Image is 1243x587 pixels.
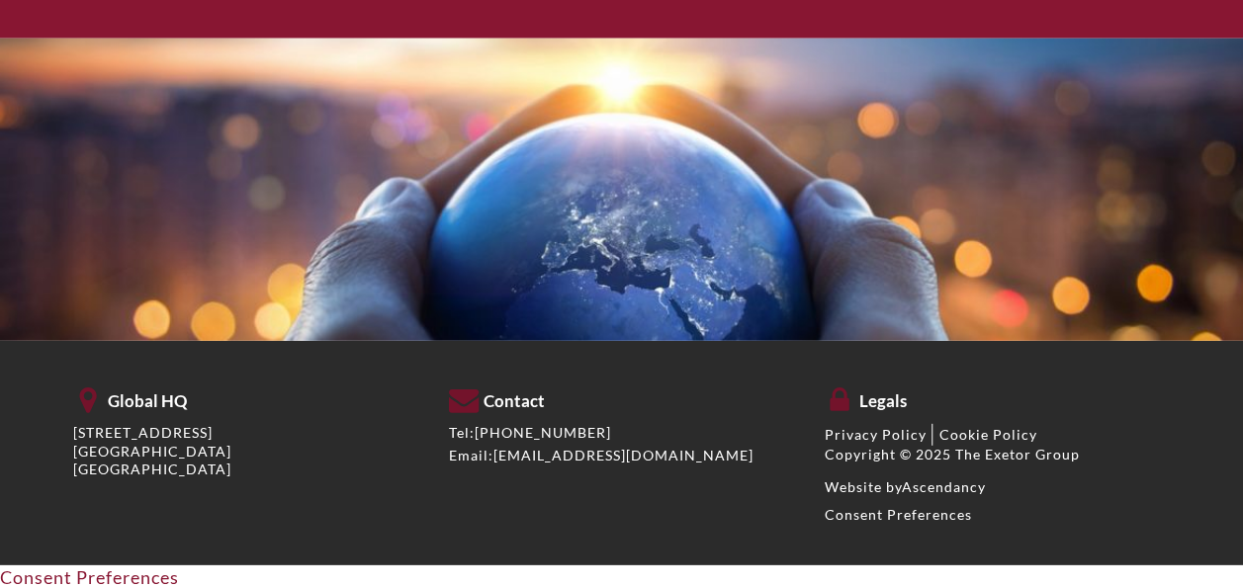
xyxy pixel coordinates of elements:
div: Tel: [449,424,795,442]
h5: Global HQ [73,382,419,411]
a: Ascendancy [902,478,986,495]
div: Website by [825,478,1171,496]
a: Cookie Policy [939,426,1037,443]
h5: Legals [825,382,1171,411]
div: Copyright © 2025 The Exetor Group [825,446,1171,463]
a: Consent Preferences [825,506,972,523]
a: [EMAIL_ADDRESS][DOMAIN_NAME] [493,447,754,463]
p: [STREET_ADDRESS] [GEOGRAPHIC_DATA] [GEOGRAPHIC_DATA] [73,424,419,478]
div: Email: [449,447,795,464]
a: Privacy Policy [825,426,927,443]
a: [PHONE_NUMBER] [475,424,611,441]
h5: Contact [449,382,795,411]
